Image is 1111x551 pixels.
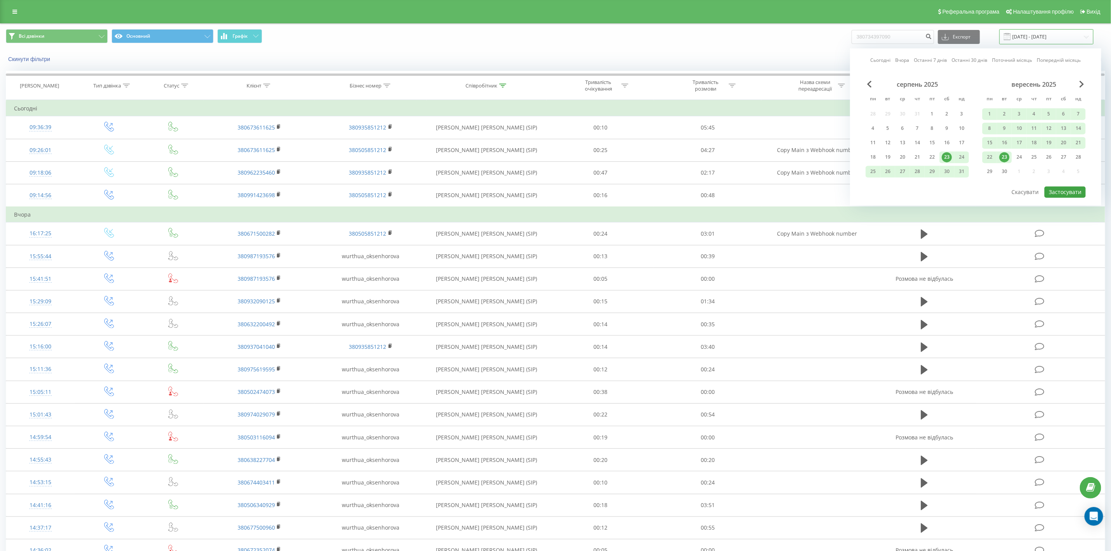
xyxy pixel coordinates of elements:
div: 31 [957,167,967,177]
td: [PERSON_NAME] [PERSON_NAME] (SIP) [427,139,547,161]
span: Вихід [1087,9,1101,15]
div: чт 11 вер 2025 р. [1027,123,1041,135]
div: 24 [1014,152,1024,163]
div: ср 3 вер 2025 р. [1012,108,1027,120]
a: 380502474073 [238,388,275,395]
div: 20 [898,152,908,163]
span: Next Month [1080,81,1084,88]
div: 8 [985,124,995,134]
div: 10 [957,124,967,134]
td: 00:20 [654,449,761,471]
a: 380503116094 [238,434,275,441]
div: 6 [1059,109,1069,119]
span: Реферальна програма [943,9,1000,15]
td: wurthua_oksenhorova [315,358,427,381]
div: пн 25 серп 2025 р. [866,166,880,178]
td: 05:45 [654,116,761,139]
td: 00:16 [547,184,654,207]
td: wurthua_oksenhorova [315,313,427,336]
span: Налаштування профілю [1013,9,1074,15]
a: 380674403411 [238,479,275,486]
div: пт 15 серп 2025 р. [925,137,940,149]
div: 15:11:36 [14,362,67,377]
td: 00:13 [547,245,654,268]
abbr: неділя [1073,94,1084,106]
td: [PERSON_NAME] [PERSON_NAME] (SIP) [427,471,547,494]
div: ср 10 вер 2025 р. [1012,123,1027,135]
td: 04:27 [654,139,761,161]
div: вт 26 серп 2025 р. [880,166,895,178]
td: 00:24 [547,222,654,245]
a: Останні 30 днів [952,57,988,64]
a: 380987193576 [238,275,275,282]
div: 21 [1073,138,1083,148]
button: Застосувати [1045,187,1086,198]
span: Розмова не відбулась [896,275,953,282]
div: 7 [1073,109,1083,119]
div: 12 [1044,124,1054,134]
td: 00:19 [547,426,654,449]
div: 15 [985,138,995,148]
div: нд 28 вер 2025 р. [1071,152,1086,163]
div: Клієнт [247,82,261,89]
td: 00:10 [547,471,654,494]
abbr: вівторок [882,94,894,106]
td: [PERSON_NAME] [PERSON_NAME] (SIP) [427,449,547,471]
a: 380974029079 [238,411,275,418]
td: 00:25 [547,139,654,161]
div: сб 16 серп 2025 р. [940,137,954,149]
td: 00:12 [547,516,654,539]
div: 15:41:51 [14,271,67,287]
div: [PERSON_NAME] [20,82,59,89]
td: 00:24 [654,471,761,494]
div: 22 [985,152,995,163]
div: пт 22 серп 2025 р. [925,152,940,163]
div: 9 [999,124,1010,134]
div: пн 11 серп 2025 р. [866,137,880,149]
div: 16:17:25 [14,226,67,241]
a: Вчора [896,57,910,64]
abbr: середа [897,94,908,106]
div: Статус [164,82,179,89]
td: 03:51 [654,494,761,516]
div: пн 18 серп 2025 р. [866,152,880,163]
div: 17 [1014,138,1024,148]
td: wurthua_oksenhorova [315,516,427,539]
div: сб 6 вер 2025 р. [1056,108,1071,120]
div: 15 [927,138,937,148]
a: 380506340929 [238,501,275,509]
td: 00:48 [654,184,761,207]
a: 380935851212 [349,124,387,131]
td: 00:00 [654,268,761,290]
div: пт 12 вер 2025 р. [1041,123,1056,135]
td: Copy Main з Webhook number [761,222,873,245]
div: пт 29 серп 2025 р. [925,166,940,178]
div: Тип дзвінка [93,82,121,89]
div: пн 8 вер 2025 р. [982,123,997,135]
div: нд 31 серп 2025 р. [954,166,969,178]
div: пт 8 серп 2025 р. [925,123,940,135]
div: 3 [1014,109,1024,119]
div: пт 26 вер 2025 р. [1041,152,1056,163]
div: 27 [1059,152,1069,163]
button: Графік [217,29,262,43]
div: 1 [985,109,995,119]
div: 13 [1059,124,1069,134]
div: 5 [883,124,893,134]
div: 24 [957,152,967,163]
div: пн 22 вер 2025 р. [982,152,997,163]
div: 9 [942,124,952,134]
input: Пошук за номером [852,30,934,44]
div: пн 29 вер 2025 р. [982,166,997,178]
div: вт 2 вер 2025 р. [997,108,1012,120]
td: wurthua_oksenhorova [315,381,427,403]
div: 5 [1044,109,1054,119]
abbr: неділя [956,94,968,106]
div: 16 [942,138,952,148]
a: Останні 7 днів [914,57,947,64]
div: 14 [1073,124,1083,134]
td: Сьогодні [6,101,1105,116]
div: 6 [898,124,908,134]
a: Поточний місяць [992,57,1032,64]
td: 03:40 [654,336,761,358]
